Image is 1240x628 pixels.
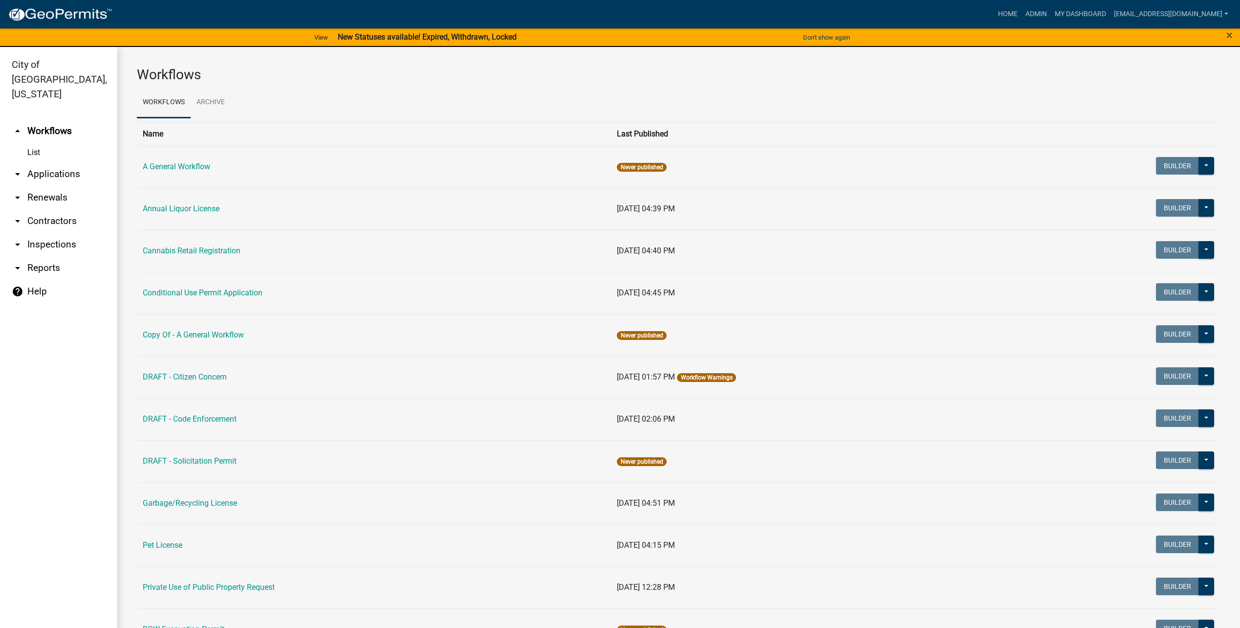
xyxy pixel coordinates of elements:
button: Builder [1156,451,1199,469]
button: Builder [1156,283,1199,301]
i: arrow_drop_up [12,125,23,137]
i: arrow_drop_down [12,168,23,180]
span: Never published [617,163,666,172]
span: [DATE] 04:39 PM [617,204,675,213]
button: Builder [1156,199,1199,217]
span: × [1226,28,1233,42]
a: Home [994,5,1022,23]
span: [DATE] 02:06 PM [617,414,675,424]
i: arrow_drop_down [12,239,23,250]
span: [DATE] 04:51 PM [617,498,675,508]
a: Workflows [137,87,191,118]
button: Builder [1156,409,1199,427]
i: help [12,286,23,297]
button: Don't show again [799,29,854,45]
h3: Workflows [137,67,1220,83]
i: arrow_drop_down [12,192,23,203]
a: A General Workflow [143,162,210,171]
a: Garbage/Recycling License [143,498,237,508]
button: Builder [1156,578,1199,595]
a: DRAFT - Code Enforcement [143,414,237,424]
i: arrow_drop_down [12,262,23,274]
span: [DATE] 04:40 PM [617,246,675,255]
button: Builder [1156,536,1199,553]
button: Builder [1156,157,1199,175]
th: Name [137,122,611,146]
button: Builder [1156,325,1199,343]
a: Annual Liquor License [143,204,219,213]
a: [EMAIL_ADDRESS][DOMAIN_NAME] [1110,5,1232,23]
a: View [310,29,332,45]
button: Close [1226,29,1233,41]
th: Last Published [611,122,1006,146]
button: Builder [1156,241,1199,259]
a: DRAFT - Citizen Concern [143,372,227,381]
span: Never published [617,457,666,466]
a: Cannabis Retail Registration [143,246,240,255]
span: [DATE] 04:15 PM [617,540,675,550]
i: arrow_drop_down [12,215,23,227]
a: Conditional Use Permit Application [143,288,262,297]
a: Admin [1022,5,1051,23]
a: DRAFT - Solicitation Permit [143,456,237,466]
button: Builder [1156,367,1199,385]
a: Private Use of Public Property Request [143,583,275,592]
a: Copy Of - A General Workflow [143,330,244,339]
a: Archive [191,87,231,118]
span: Never published [617,331,666,340]
strong: New Statuses available! Expired, Withdrawn, Locked [338,32,517,42]
span: [DATE] 04:45 PM [617,288,675,297]
span: [DATE] 12:28 PM [617,583,675,592]
a: Pet License [143,540,182,550]
a: My Dashboard [1051,5,1110,23]
button: Builder [1156,493,1199,511]
span: [DATE] 01:57 PM [617,372,675,381]
a: Workflow Warnings [681,374,733,381]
